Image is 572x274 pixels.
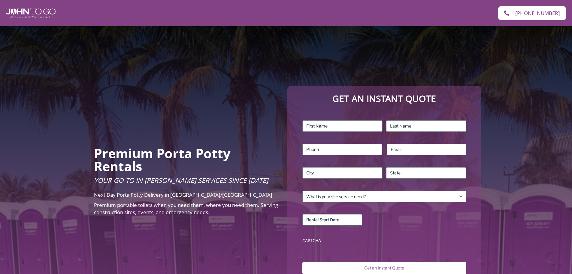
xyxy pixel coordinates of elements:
input: City [302,167,383,179]
img: John To Go [6,8,56,18]
span: Your Go-To in [PERSON_NAME] Services Since [DATE] [94,176,268,185]
input: Phone [302,144,382,155]
label: CAPTCHA [302,238,466,244]
h2: Premium Porta Potty Rentals [94,147,279,173]
input: State [386,167,466,179]
input: Get an Instant Quote [302,262,466,274]
input: First Name [302,120,383,132]
input: Rental Start Date [302,214,362,226]
p: Get an Instant Quote [293,92,475,105]
input: Email [387,144,466,155]
span: Premium portable toilets when you need them, where you need them. Serving construction sites, eve... [94,202,278,216]
a: [PHONE_NUMBER] [498,6,566,20]
span: Next Day Porta Potty Delivery in [GEOGRAPHIC_DATA]/[GEOGRAPHIC_DATA] [94,191,272,198]
input: Last Name [386,120,466,132]
span: [PHONE_NUMBER] [515,11,560,16]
